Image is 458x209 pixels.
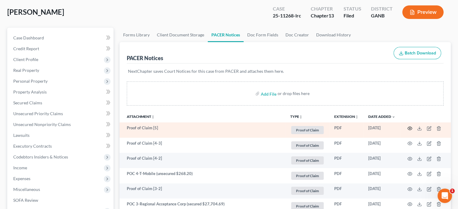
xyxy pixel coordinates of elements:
a: Credit Report [8,43,114,54]
span: Personal Property [13,78,48,84]
a: Proof of Claim [290,171,325,181]
span: Proof of Claim [291,172,324,180]
span: Property Analysis [13,89,47,94]
span: Miscellaneous [13,187,40,192]
td: [DATE] [363,153,400,168]
span: SOFA Review [13,198,38,203]
td: [DATE] [363,138,400,153]
div: 25-11268-lrc [273,12,301,19]
span: Unsecured Priority Claims [13,111,63,116]
td: POC 4-T-Mobile (unsecured $268.20) [120,168,285,183]
a: Unsecured Priority Claims [8,108,114,119]
div: Case [273,5,301,12]
span: Batch Download [405,51,436,56]
span: Proof of Claim [291,187,324,195]
i: unfold_more [151,115,155,119]
a: Proof of Claim [290,186,325,196]
span: Real Property [13,68,39,73]
a: Forms Library [120,28,153,42]
span: Unsecured Nonpriority Claims [13,122,71,127]
a: Doc Form Fields [244,28,282,42]
td: PDF [329,183,363,199]
span: Case Dashboard [13,35,44,40]
td: PDF [329,122,363,138]
a: Unsecured Nonpriority Claims [8,119,114,130]
i: unfold_more [299,115,303,119]
a: Secured Claims [8,97,114,108]
td: PDF [329,153,363,168]
span: Credit Report [13,46,39,51]
a: Client Document Storage [153,28,208,42]
a: Proof of Claim [290,140,325,150]
td: PDF [329,138,363,153]
a: Download History [313,28,354,42]
a: Proof of Claim [290,125,325,135]
span: 1 [450,189,455,193]
div: Chapter [311,12,334,19]
button: Batch Download [394,47,441,60]
td: PDF [329,168,363,183]
a: Proof of Claim [290,155,325,165]
i: expand_more [392,115,395,119]
a: SOFA Review [8,195,114,206]
span: Income [13,165,27,170]
td: [DATE] [363,122,400,138]
span: Proof of Claim [291,141,324,149]
span: Proof of Claim [291,156,324,164]
a: Attachmentunfold_more [127,114,155,119]
div: GANB [371,12,393,19]
div: Filed [344,12,361,19]
a: Extensionunfold_more [334,114,359,119]
span: Lawsuits [13,133,30,138]
td: [DATE] [363,183,400,199]
td: [DATE] [363,168,400,183]
div: PACER Notices [127,54,163,62]
span: 13 [329,13,334,18]
div: Chapter [311,5,334,12]
a: Executory Contracts [8,141,114,152]
button: TYPEunfold_more [290,115,303,119]
span: Expenses [13,176,30,181]
button: Preview [402,5,444,19]
td: Proof of Claim [3-2] [120,183,285,199]
td: Proof of Claim [4-2] [120,153,285,168]
i: unfold_more [355,115,359,119]
a: PACER Notices [208,28,244,42]
span: Proof of Claim [291,126,324,134]
p: NextChapter saves Court Notices for this case from PACER and attaches them here. [128,68,442,74]
iframe: Intercom live chat [438,189,452,203]
span: Codebtors Insiders & Notices [13,154,68,159]
a: Lawsuits [8,130,114,141]
a: Date Added expand_more [368,114,395,119]
span: Executory Contracts [13,143,52,149]
span: [PERSON_NAME] [7,8,64,16]
span: Client Profile [13,57,38,62]
div: Status [344,5,361,12]
a: Property Analysis [8,87,114,97]
td: Proof of Claim [5] [120,122,285,138]
span: Secured Claims [13,100,42,105]
div: or drop files here [278,91,310,97]
td: Proof of Claim [4-3] [120,138,285,153]
div: District [371,5,393,12]
a: Doc Creator [282,28,313,42]
a: Case Dashboard [8,32,114,43]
